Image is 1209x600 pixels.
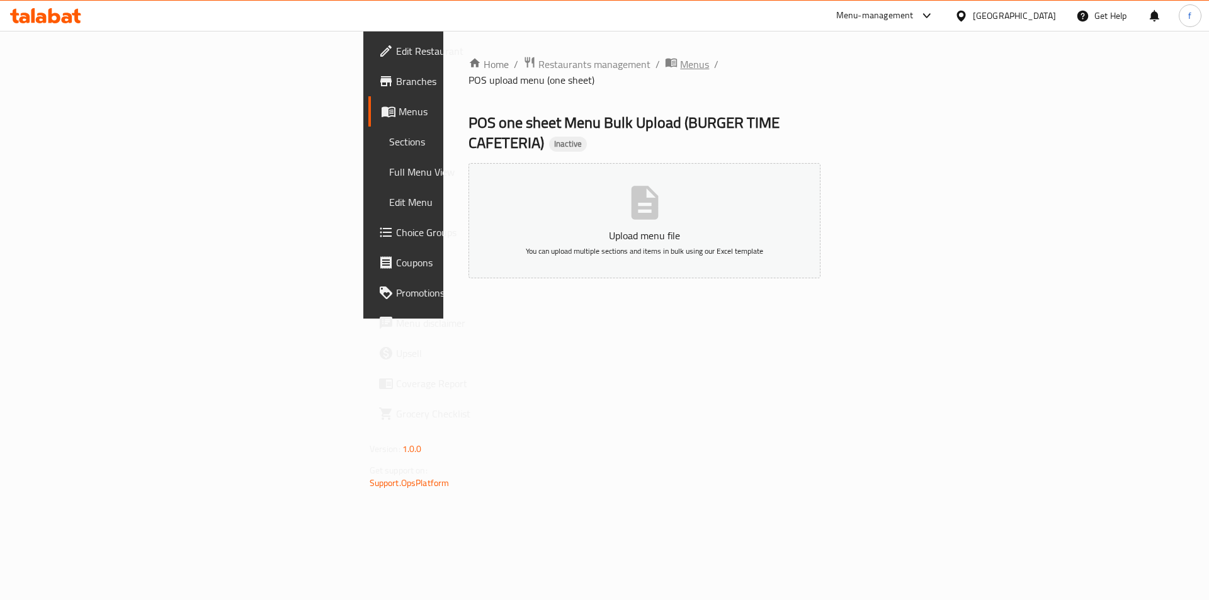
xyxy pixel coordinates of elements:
[379,157,565,187] a: Full Menu View
[396,406,555,421] span: Grocery Checklist
[370,462,428,478] span: Get support on:
[396,74,555,89] span: Branches
[396,376,555,391] span: Coverage Report
[656,57,660,72] li: /
[396,43,555,59] span: Edit Restaurant
[523,56,650,72] a: Restaurants management
[396,255,555,270] span: Coupons
[396,315,555,331] span: Menu disclaimer
[379,187,565,217] a: Edit Menu
[714,57,718,72] li: /
[973,9,1056,23] div: [GEOGRAPHIC_DATA]
[368,399,565,429] a: Grocery Checklist
[368,247,565,278] a: Coupons
[389,164,555,179] span: Full Menu View
[1188,9,1191,23] span: f
[368,368,565,399] a: Coverage Report
[468,163,820,278] button: Upload menu fileYou can upload multiple sections and items in bulk using our Excel template
[665,56,709,72] a: Menus
[368,96,565,127] a: Menus
[488,228,801,243] p: Upload menu file
[526,244,763,258] span: You can upload multiple sections and items in bulk using our Excel template
[389,195,555,210] span: Edit Menu
[370,475,450,491] a: Support.OpsPlatform
[368,217,565,247] a: Choice Groups
[468,56,820,88] nav: breadcrumb
[538,57,650,72] span: Restaurants management
[379,127,565,157] a: Sections
[402,441,422,457] span: 1.0.0
[368,66,565,96] a: Branches
[399,104,555,119] span: Menus
[396,285,555,300] span: Promotions
[396,225,555,240] span: Choice Groups
[549,139,587,149] span: Inactive
[396,346,555,361] span: Upsell
[370,441,400,457] span: Version:
[368,308,565,338] a: Menu disclaimer
[389,134,555,149] span: Sections
[468,108,780,157] span: POS one sheet Menu Bulk Upload ( BURGER TIME CAFETERIA )
[549,137,587,152] div: Inactive
[368,278,565,308] a: Promotions
[836,8,914,23] div: Menu-management
[368,338,565,368] a: Upsell
[368,36,565,66] a: Edit Restaurant
[680,57,709,72] span: Menus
